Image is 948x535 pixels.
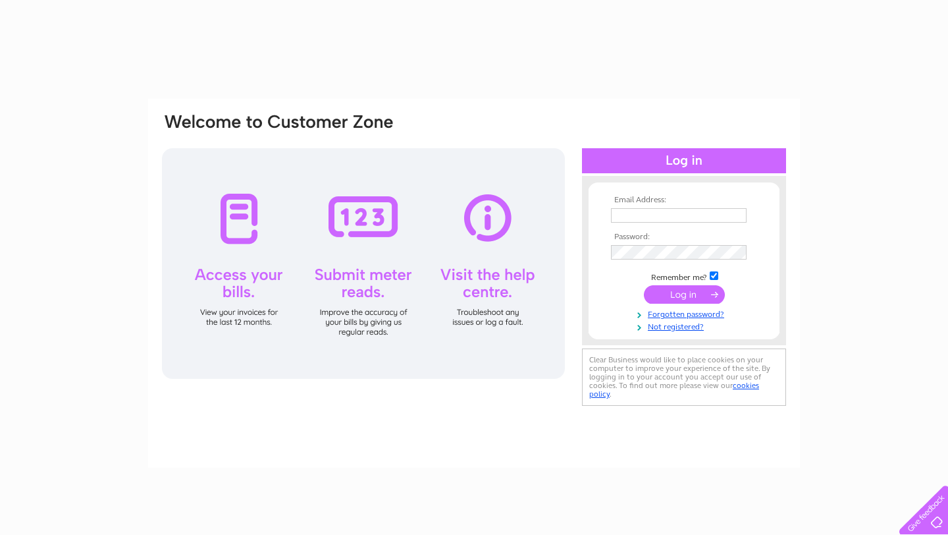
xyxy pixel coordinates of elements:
[644,285,725,304] input: Submit
[608,269,760,283] td: Remember me?
[608,233,760,242] th: Password:
[611,320,760,332] a: Not registered?
[582,349,786,406] div: Clear Business would like to place cookies on your computer to improve your experience of the sit...
[611,307,760,320] a: Forgotten password?
[589,381,759,399] a: cookies policy
[608,196,760,205] th: Email Address:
